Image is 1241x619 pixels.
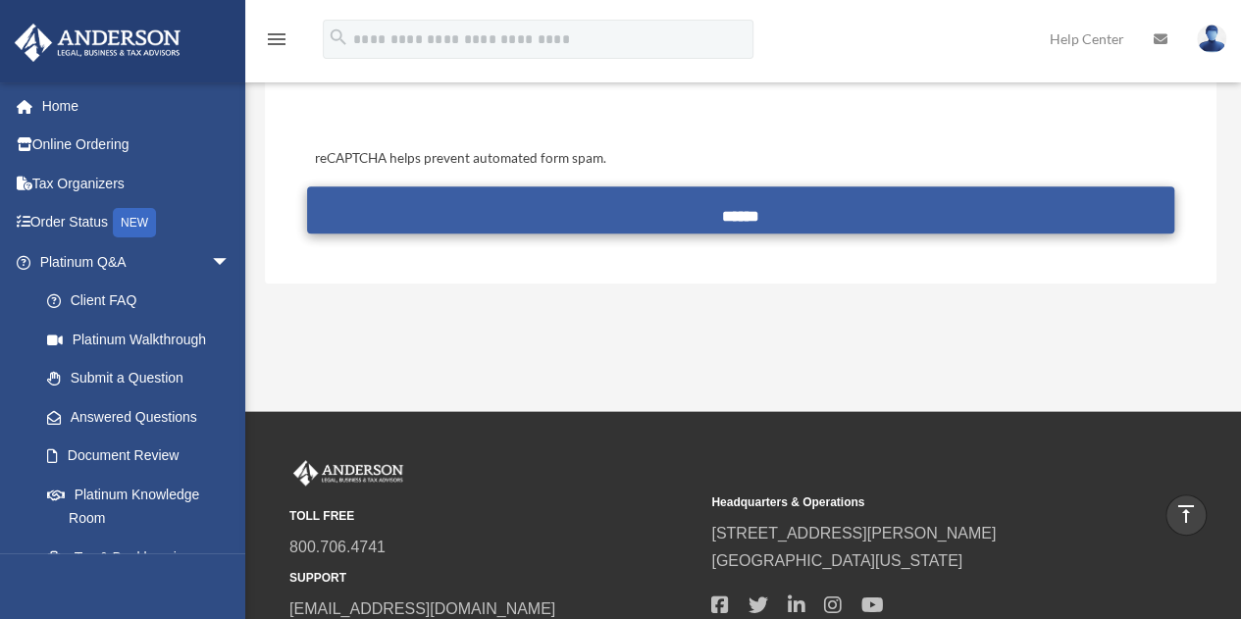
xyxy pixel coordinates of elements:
[265,27,288,51] i: menu
[1165,494,1207,536] a: vertical_align_top
[289,460,407,486] img: Anderson Advisors Platinum Portal
[711,552,962,569] a: [GEOGRAPHIC_DATA][US_STATE]
[14,242,260,282] a: Platinum Q&Aarrow_drop_down
[27,538,260,600] a: Tax & Bookkeeping Packages
[14,203,260,243] a: Order StatusNEW
[27,320,260,359] a: Platinum Walkthrough
[289,568,698,589] small: SUPPORT
[307,147,1174,171] div: reCAPTCHA helps prevent automated form spam.
[265,34,288,51] a: menu
[9,24,186,62] img: Anderson Advisors Platinum Portal
[289,539,386,555] a: 800.706.4741
[27,475,260,538] a: Platinum Knowledge Room
[289,506,698,527] small: TOLL FREE
[27,359,250,398] a: Submit a Question
[14,86,260,126] a: Home
[14,164,260,203] a: Tax Organizers
[14,126,260,165] a: Online Ordering
[27,437,260,476] a: Document Review
[211,242,250,283] span: arrow_drop_down
[711,492,1119,513] small: Headquarters & Operations
[1174,502,1198,526] i: vertical_align_top
[27,282,260,321] a: Client FAQ
[1197,25,1226,53] img: User Pic
[711,525,996,542] a: [STREET_ADDRESS][PERSON_NAME]
[328,26,349,48] i: search
[27,397,260,437] a: Answered Questions
[113,208,156,237] div: NEW
[289,600,555,617] a: [EMAIL_ADDRESS][DOMAIN_NAME]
